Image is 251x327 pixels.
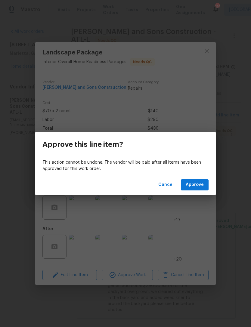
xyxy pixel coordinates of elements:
h3: Approve this line item? [42,140,123,149]
span: Approve [186,181,204,189]
span: Cancel [158,181,174,189]
button: Approve [181,179,209,190]
p: This action cannot be undone. The vendor will be paid after all items have been approved for this... [42,159,209,172]
button: Cancel [156,179,176,190]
